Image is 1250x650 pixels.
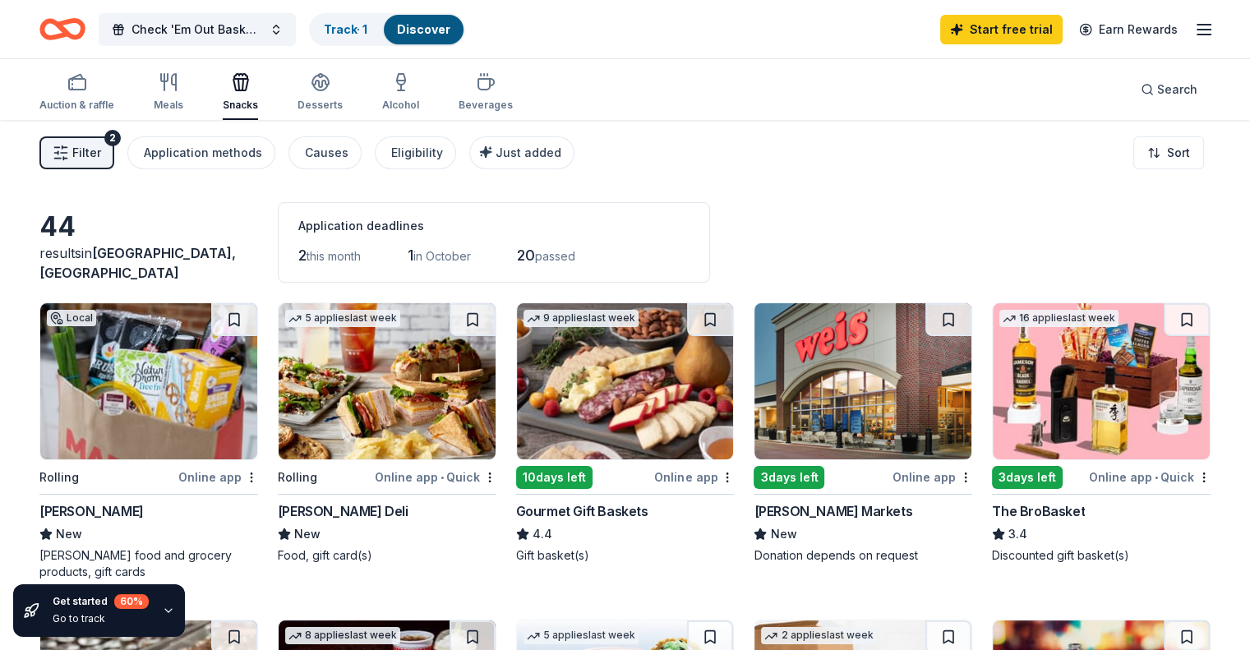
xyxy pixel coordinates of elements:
[375,136,456,169] button: Eligibility
[298,216,690,236] div: Application deadlines
[279,303,496,459] img: Image for McAlister's Deli
[278,468,317,487] div: Rolling
[114,594,149,609] div: 60 %
[654,467,734,487] div: Online app
[1008,524,1027,544] span: 3.4
[294,524,321,544] span: New
[288,136,362,169] button: Causes
[39,136,114,169] button: Filter2
[39,547,258,580] div: [PERSON_NAME] food and grocery products, gift cards
[382,99,419,112] div: Alcohol
[754,302,972,564] a: Image for Weis Markets3days leftOnline app[PERSON_NAME] MarketsNewDonation depends on request
[39,99,114,112] div: Auction & raffle
[516,466,593,489] div: 10 days left
[469,136,574,169] button: Just added
[535,249,575,263] span: passed
[278,501,408,521] div: [PERSON_NAME] Deli
[516,547,735,564] div: Gift basket(s)
[992,547,1211,564] div: Discounted gift basket(s)
[309,13,465,46] button: Track· 1Discover
[39,245,236,281] span: in
[993,303,1210,459] img: Image for The BroBasket
[1133,136,1204,169] button: Sort
[1069,15,1188,44] a: Earn Rewards
[298,99,343,112] div: Desserts
[178,467,258,487] div: Online app
[397,22,450,36] a: Discover
[285,627,400,644] div: 8 applies last week
[408,247,413,264] span: 1
[524,310,639,327] div: 9 applies last week
[999,310,1119,327] div: 16 applies last week
[39,245,236,281] span: [GEOGRAPHIC_DATA], [GEOGRAPHIC_DATA]
[278,302,496,564] a: Image for McAlister's Deli5 applieslast weekRollingOnline app•Quick[PERSON_NAME] DeliNewFood, gif...
[278,547,496,564] div: Food, gift card(s)
[1157,80,1197,99] span: Search
[391,143,443,163] div: Eligibility
[1089,467,1211,487] div: Online app Quick
[154,99,183,112] div: Meals
[144,143,262,163] div: Application methods
[1128,73,1211,106] button: Search
[517,247,535,264] span: 20
[940,15,1063,44] a: Start free trial
[39,66,114,120] button: Auction & raffle
[770,524,796,544] span: New
[305,143,348,163] div: Causes
[285,310,400,327] div: 5 applies last week
[754,547,972,564] div: Donation depends on request
[1155,471,1158,484] span: •
[754,501,912,521] div: [PERSON_NAME] Markets
[1167,143,1190,163] span: Sort
[893,467,972,487] div: Online app
[39,243,258,283] div: results
[47,310,96,326] div: Local
[413,249,471,263] span: in October
[39,501,144,521] div: [PERSON_NAME]
[99,13,296,46] button: Check 'Em Out Basket Raffle
[39,10,85,48] a: Home
[127,136,275,169] button: Application methods
[72,143,101,163] span: Filter
[516,501,648,521] div: Gourmet Gift Baskets
[761,627,876,644] div: 2 applies last week
[39,302,258,580] a: Image for MARTIN'SLocalRollingOnline app[PERSON_NAME]New[PERSON_NAME] food and grocery products, ...
[104,130,121,146] div: 2
[517,303,734,459] img: Image for Gourmet Gift Baskets
[131,20,263,39] span: Check 'Em Out Basket Raffle
[992,466,1063,489] div: 3 days left
[992,501,1085,521] div: The BroBasket
[496,145,561,159] span: Just added
[754,303,971,459] img: Image for Weis Markets
[39,210,258,243] div: 44
[154,66,183,120] button: Meals
[754,466,824,489] div: 3 days left
[53,612,149,625] div: Go to track
[524,627,639,644] div: 5 applies last week
[375,467,496,487] div: Online app Quick
[53,594,149,609] div: Get started
[516,302,735,564] a: Image for Gourmet Gift Baskets9 applieslast week10days leftOnline appGourmet Gift Baskets4.4Gift ...
[56,524,82,544] span: New
[992,302,1211,564] a: Image for The BroBasket16 applieslast week3days leftOnline app•QuickThe BroBasket3.4Discounted gi...
[382,66,419,120] button: Alcohol
[298,66,343,120] button: Desserts
[459,99,513,112] div: Beverages
[533,524,552,544] span: 4.4
[40,303,257,459] img: Image for MARTIN'S
[39,468,79,487] div: Rolling
[440,471,444,484] span: •
[298,247,307,264] span: 2
[223,66,258,120] button: Snacks
[307,249,361,263] span: this month
[459,66,513,120] button: Beverages
[223,99,258,112] div: Snacks
[324,22,367,36] a: Track· 1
